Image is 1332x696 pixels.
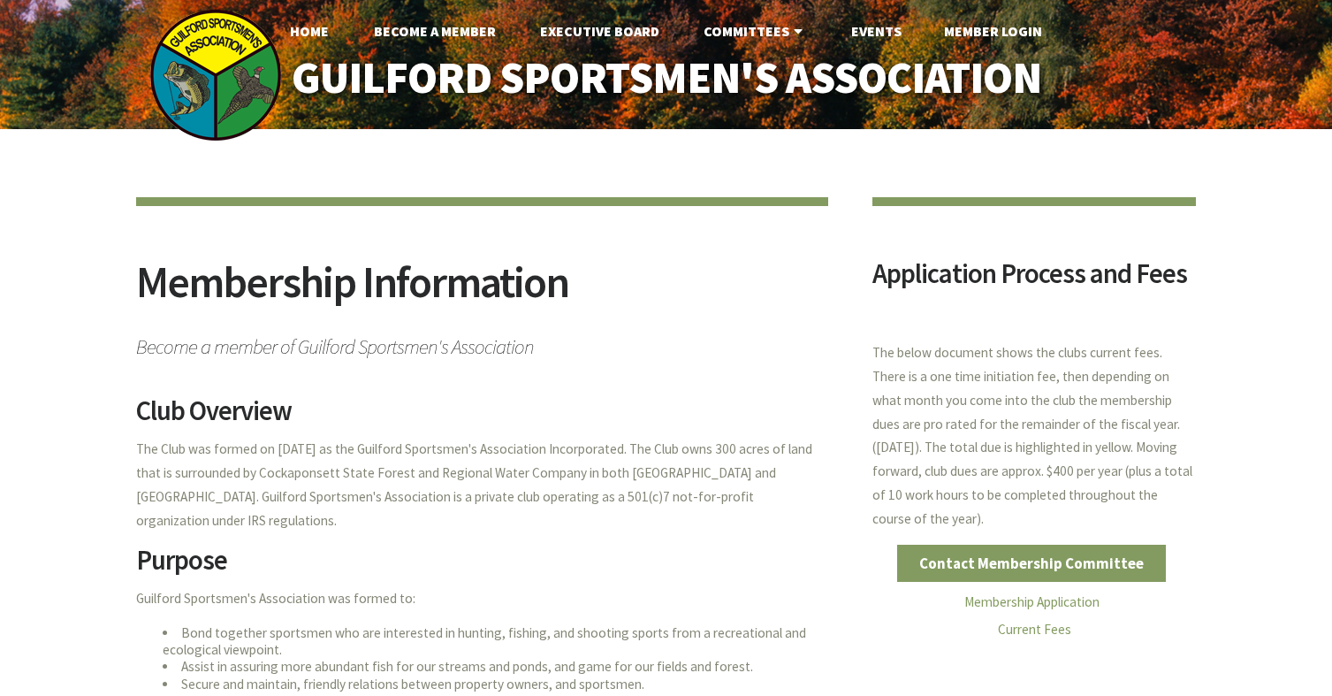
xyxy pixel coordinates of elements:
a: Events [837,13,916,49]
a: Membership Application [964,593,1100,610]
p: The below document shows the clubs current fees. There is a one time initiation fee, then dependi... [872,341,1197,532]
li: Bond together sportsmen who are interested in hunting, fishing, and shooting sports from a recrea... [163,624,828,658]
p: The Club was formed on [DATE] as the Guilford Sportsmen's Association Incorporated. The Club owns... [136,438,828,532]
li: Assist in assuring more abundant fish for our streams and ponds, and game for our fields and forest. [163,658,828,675]
h2: Application Process and Fees [872,260,1197,301]
a: Current Fees [998,621,1071,638]
p: Guilford Sportsmen's Association was formed to: [136,587,828,611]
a: Contact Membership Committee [897,545,1167,582]
li: Secure and maintain, friendly relations between property owners, and sportsmen. [163,676,828,692]
a: Become A Member [360,13,510,49]
img: logo_sm.png [149,9,282,141]
a: Executive Board [526,13,674,49]
a: Home [276,13,343,49]
a: Guilford Sportsmen's Association [254,41,1078,116]
a: Member Login [930,13,1056,49]
h2: Membership Information [136,260,828,326]
span: Become a member of Guilford Sportsmen's Association [136,326,828,357]
h2: Club Overview [136,397,828,438]
h2: Purpose [136,547,828,587]
a: Committees [689,13,821,49]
